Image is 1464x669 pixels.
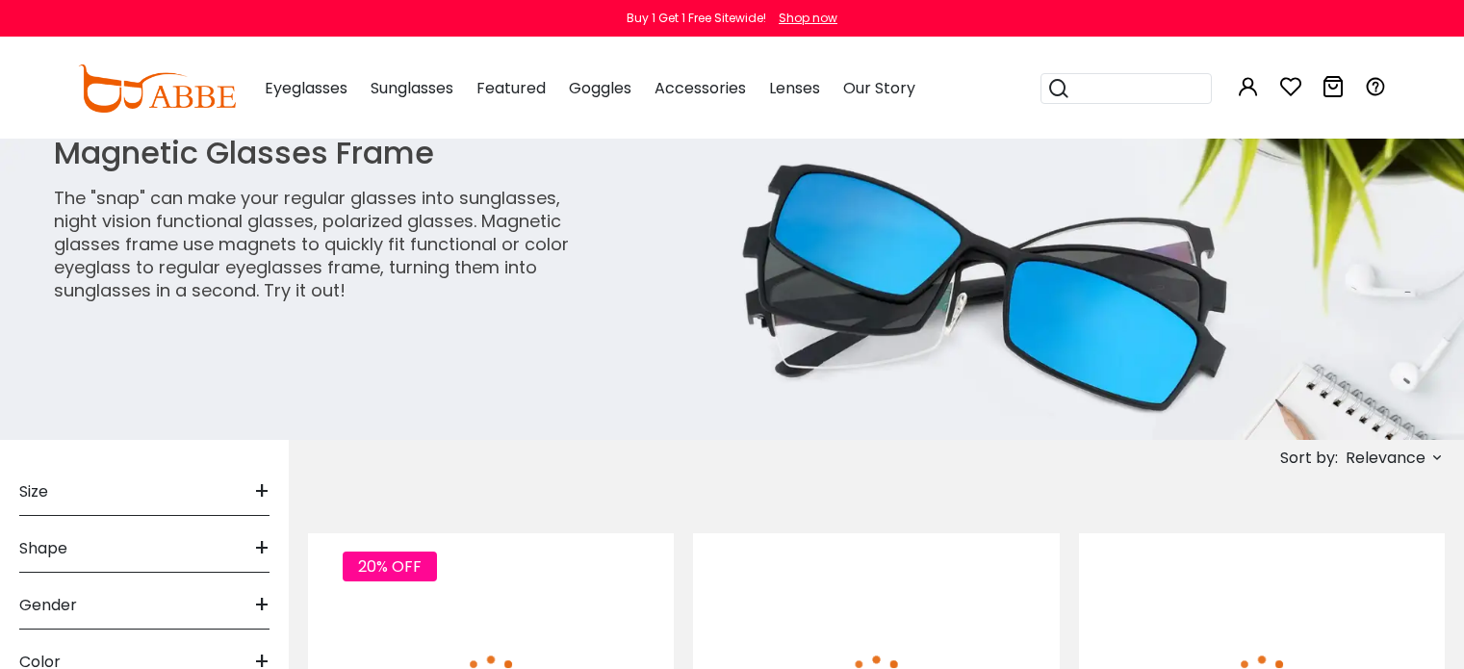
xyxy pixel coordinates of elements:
span: Size [19,469,48,515]
span: Sunglasses [371,77,453,99]
span: Goggles [569,77,631,99]
div: Shop now [779,10,837,27]
span: Sort by: [1280,447,1338,469]
span: Shape [19,526,67,572]
div: Buy 1 Get 1 Free Sitewide! [627,10,766,27]
span: Featured [476,77,546,99]
span: Gender [19,582,77,629]
h1: Magnetic Glasses Frame [54,135,578,171]
span: Relevance [1346,441,1425,476]
span: + [254,582,270,629]
a: Shop now [769,10,837,26]
img: abbeglasses.com [78,64,236,113]
span: Lenses [769,77,820,99]
span: + [254,526,270,572]
p: The "snap" can make your regular glasses into sunglasses, night vision functional glasses, polari... [54,187,578,302]
span: Eyeglasses [265,77,347,99]
span: + [254,469,270,515]
span: Accessories [655,77,746,99]
span: 20% OFF [343,552,437,581]
span: Our Story [843,77,915,99]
